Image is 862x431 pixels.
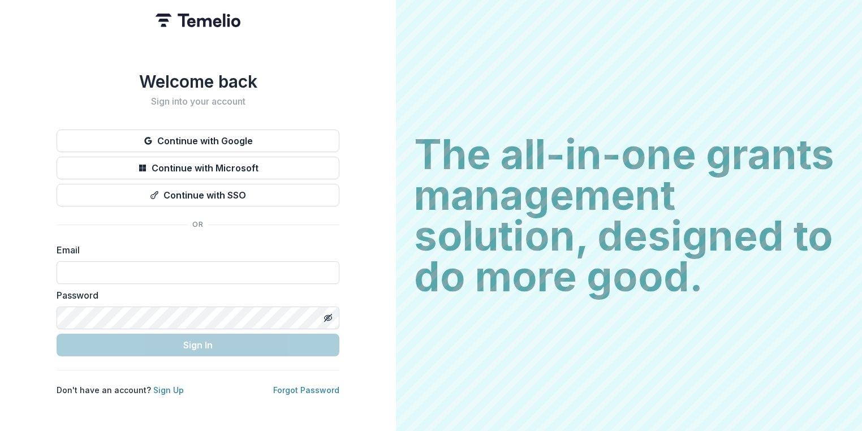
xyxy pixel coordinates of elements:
[57,130,339,152] button: Continue with Google
[57,334,339,356] button: Sign In
[153,385,184,395] a: Sign Up
[57,157,339,179] button: Continue with Microsoft
[319,309,337,327] button: Toggle password visibility
[57,384,184,396] p: Don't have an account?
[57,184,339,206] button: Continue with SSO
[57,243,333,257] label: Email
[57,71,339,92] h1: Welcome back
[273,385,339,395] a: Forgot Password
[57,96,339,107] h2: Sign into your account
[156,14,240,27] img: Temelio
[57,288,333,302] label: Password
